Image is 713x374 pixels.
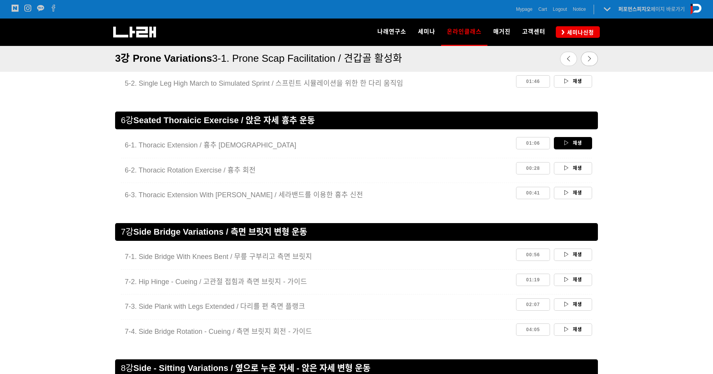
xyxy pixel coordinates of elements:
a: Cart [538,5,547,13]
a: 6-3. Thoracic Extension With [PERSON_NAME] / 세라밴드를 이용한 흉추 신전 [121,187,514,203]
strong: 퍼포먼스피지오 [618,6,651,12]
a: 나래연구소 [372,19,412,46]
a: 재생 [554,137,592,149]
span: 7-4. Side Bridge Rotation - Cueing / 측면 브릿지 회전 - 가이드 [125,328,312,335]
a: 고객센터 [516,19,551,46]
span: 6-3. Thoracic Extension With [PERSON_NAME] / 세라밴드를 이용한 흉추 신전 [125,191,363,199]
a: 세미나 [412,19,441,46]
a: 재생 [554,298,592,311]
a: 6-1. Thoracic Extension / 흉추 [DEMOGRAPHIC_DATA] [121,137,514,154]
span: 고객센터 [522,28,545,35]
a: 온라인클래스 [441,19,487,46]
a: 재생 [554,75,592,88]
span: 7-2. Hip Hinge - Cueing / 고관절 접힘과 측면 브릿지 - 가이드 [125,278,307,286]
span: 온라인클래스 [447,25,482,38]
span: 6-2. Thoracic Rotation Exercise / 흉추 회전 [125,166,256,174]
span: 세미나신청 [565,29,594,36]
span: Side Bridge Variations / 측면 브릿지 변형 운동 [133,227,307,237]
a: 7-3. Side Plank with Legs Extended / 다리를 편 측면 플랭크 [121,298,514,315]
a: 00:56 [516,249,550,261]
a: 5-2. Single Leg High March to Simulated Sprint / 스프린트 시뮬레이션을 위한 한 다리 움직임 [121,75,514,92]
a: 매거진 [487,19,516,46]
span: Side - Sitting Variations / 옆으로 누운 자세 - 앉은 자세 변형 운동 [133,363,370,373]
a: 02:07 [516,298,550,311]
span: 3-1. Prone Scap Facilitation / 견갑골 활성화 [212,52,402,64]
a: Logout [553,5,567,13]
a: 재생 [554,187,592,199]
a: 재생 [554,162,592,174]
a: 재생 [554,249,592,261]
a: 00:41 [516,187,550,199]
a: 7-4. Side Bridge Rotation - Cueing / 측면 브릿지 회전 - 가이드 [121,323,514,340]
a: 재생 [554,274,592,286]
a: 01:46 [516,75,550,88]
a: 퍼포먼스피지오페이지 바로가기 [618,6,685,12]
span: 세미나 [418,28,435,35]
a: 00:28 [516,162,550,174]
a: 04:05 [516,323,550,336]
a: 3강 Prone Variations3-1. Prone Scap Facilitation / 견갑골 활성화 [115,48,516,68]
a: 6-2. Thoracic Rotation Exercise / 흉추 회전 [121,162,514,179]
span: 매거진 [493,28,511,35]
a: 01:19 [516,274,550,286]
a: 7-2. Hip Hinge - Cueing / 고관절 접힘과 측면 브릿지 - 가이드 [121,274,514,290]
a: Mypage [516,5,533,13]
a: 7-1. Side Bridge With Knees Bent / 무릎 구부리고 측면 브릿지 [121,249,514,265]
span: 5-2. Single Leg High March to Simulated Sprint / 스프린트 시뮬레이션을 위한 한 다리 움직임 [125,80,403,87]
span: Seated Thoraicic Exercise / 앉은 자세 흉추 운동 [133,115,314,125]
a: 01:06 [516,137,550,149]
span: 3강 Prone Variations [115,52,212,64]
span: 6-1. Thoracic Extension / 흉추 [DEMOGRAPHIC_DATA] [125,141,296,149]
span: 8강 [121,363,133,373]
span: 나래연구소 [377,28,406,35]
a: Notice [573,5,586,13]
span: 6강 [121,115,133,125]
span: 7-3. Side Plank with Legs Extended / 다리를 편 측면 플랭크 [125,303,305,310]
span: 7-1. Side Bridge With Knees Bent / 무릎 구부리고 측면 브릿지 [125,253,312,261]
a: 세미나신청 [556,26,600,37]
a: 재생 [554,323,592,336]
span: 7강 [121,227,133,237]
